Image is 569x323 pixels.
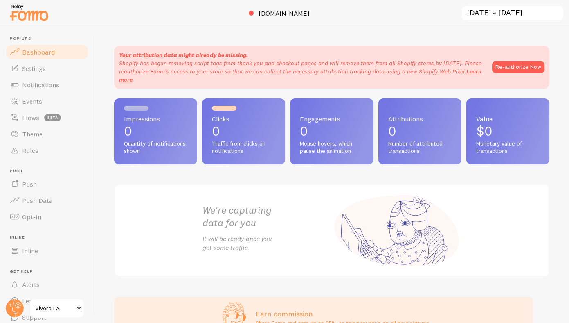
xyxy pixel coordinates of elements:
strong: Your attribution data might already be missing. [119,51,248,59]
a: Events [5,93,89,109]
a: Flows beta [5,109,89,126]
span: Theme [22,130,43,138]
span: Impressions [124,116,187,122]
a: Push Data [5,192,89,209]
a: Push [5,176,89,192]
span: Push [22,180,37,188]
span: Clicks [212,116,275,122]
span: Vivere LA [35,303,74,313]
a: Inline [5,243,89,259]
a: Rules [5,142,89,159]
a: Opt-In [5,209,89,225]
span: Traffic from clicks on notifications [212,140,275,155]
a: Theme [5,126,89,142]
span: Events [22,97,42,105]
h3: Earn commission [256,309,429,318]
span: Notifications [22,81,59,89]
a: Notifications [5,77,89,93]
span: Rules [22,146,38,155]
span: beta [44,114,61,121]
span: Push Data [22,196,53,205]
span: Opt-In [22,213,41,221]
span: Attributions [388,116,452,122]
a: Settings [5,60,89,77]
span: Dashboard [22,48,55,56]
span: Monetary value of transactions [476,140,540,155]
span: Pop-ups [10,36,89,41]
h2: We're capturing data for you [202,204,332,229]
span: Settings [22,64,46,73]
span: Learn [22,297,39,305]
span: Quantity of notifications shown [124,140,187,155]
span: Inline [22,247,38,255]
button: Re-authorize Now [492,61,544,73]
img: fomo-relay-logo-orange.svg [9,2,49,23]
span: Get Help [10,269,89,274]
a: Vivere LA [29,298,85,318]
span: Mouse hovers, which pause the animation [300,140,363,155]
span: Number of attributed transactions [388,140,452,155]
p: Shopify has begun removing script tags from thank you and checkout pages and will remove them fro... [119,59,484,84]
a: Dashboard [5,44,89,60]
span: Push [10,168,89,174]
span: Flows [22,114,39,122]
span: Inline [10,235,89,240]
span: Value [476,116,540,122]
p: 0 [388,125,452,138]
span: Alerts [22,280,40,289]
p: 0 [124,125,187,138]
a: Alerts [5,276,89,293]
span: Engagements [300,116,363,122]
a: Learn [5,293,89,309]
span: $0 [476,123,493,139]
p: 0 [212,125,275,138]
p: It will be ready once you get some traffic [202,234,332,253]
p: 0 [300,125,363,138]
